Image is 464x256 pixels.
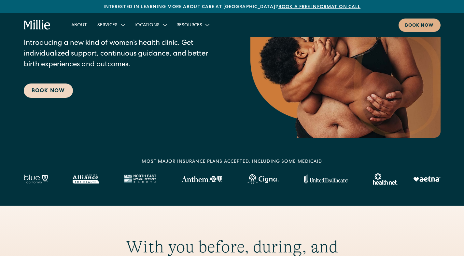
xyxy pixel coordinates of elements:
div: Services [92,19,129,30]
img: North East Medical Services logo [124,174,156,184]
div: Resources [171,19,214,30]
a: About [66,19,92,30]
a: Book Now [24,83,73,98]
div: Locations [129,19,171,30]
img: Anthem Logo [181,176,222,182]
img: Healthnet logo [373,173,398,185]
img: Alameda Alliance logo [73,174,98,184]
p: Introducing a new kind of women’s health clinic. Get individualized support, continuous guidance,... [24,38,224,70]
div: Locations [134,22,160,29]
div: MOST MAJOR INSURANCE PLANS ACCEPTED, INCLUDING some MEDICAID [142,159,322,165]
div: Resources [176,22,202,29]
div: Book now [405,22,434,29]
a: Book a free information call [278,5,360,9]
img: United Healthcare logo [304,174,348,184]
img: Aetna logo [413,176,441,182]
img: Blue California logo [24,174,48,184]
a: home [24,20,51,30]
div: Services [97,22,118,29]
a: Book now [399,19,441,32]
img: Cigna logo [247,174,279,184]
